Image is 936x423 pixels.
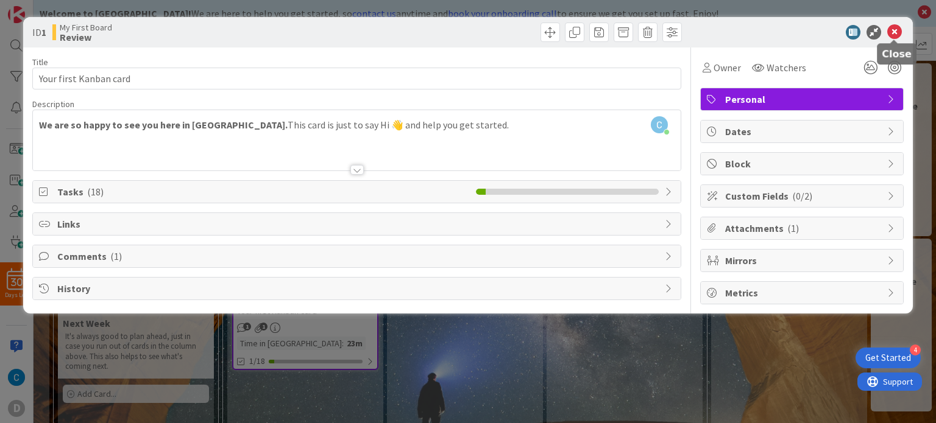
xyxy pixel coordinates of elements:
[32,25,46,40] span: ID
[725,285,881,300] span: Metrics
[725,124,881,139] span: Dates
[725,92,881,107] span: Personal
[57,281,658,296] span: History
[792,190,812,202] span: ( 0/2 )
[714,60,741,75] span: Owner
[856,348,921,368] div: Open Get Started checklist, remaining modules: 4
[865,352,911,364] div: Get Started
[39,118,674,132] p: This card is just to say Hi 👋 and help you get started.
[57,184,469,199] span: Tasks
[32,68,681,89] input: type card name here...
[767,60,806,75] span: Watchers
[725,189,881,203] span: Custom Fields
[651,116,668,133] img: ACg8ocI40R370mMJWfFerQDr9Qxn0AdUmKatcg5vRirOVr6CnOkr8g-F=s96-c
[110,250,122,262] span: ( 1 )
[39,119,288,131] strong: We are so happy to see you here in [GEOGRAPHIC_DATA].
[32,99,74,110] span: Description
[725,221,881,236] span: Attachments
[41,26,46,38] b: 1
[725,156,881,171] span: Block
[787,222,799,234] span: ( 1 )
[60,23,112,32] span: My First Board
[57,217,658,231] span: Links
[87,186,104,198] span: ( 18 )
[57,249,658,264] span: Comments
[60,32,112,42] b: Review
[32,57,48,68] label: Title
[882,48,912,60] h5: Close
[910,344,921,355] div: 4
[725,253,881,268] span: Mirrors
[26,2,55,16] span: Support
